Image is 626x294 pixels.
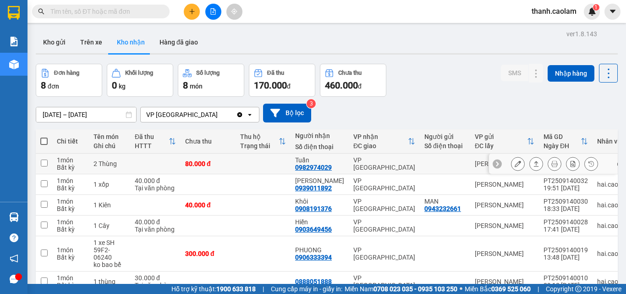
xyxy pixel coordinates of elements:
[295,177,344,184] div: KIM
[125,70,153,76] div: Khối lượng
[57,177,84,184] div: 1 món
[263,284,264,294] span: |
[588,7,596,16] img: icon-new-feature
[135,226,176,233] div: Tại văn phòng
[185,138,231,145] div: Chưa thu
[295,246,344,254] div: PHUONG
[216,285,256,293] strong: 1900 633 818
[353,177,415,192] div: VP [GEOGRAPHIC_DATA]
[475,250,534,257] div: [PERSON_NAME]
[119,83,126,90] span: kg
[338,70,362,76] div: Chưa thu
[135,133,169,140] div: Đã thu
[544,133,581,140] div: Mã GD
[295,132,344,139] div: Người nhận
[501,65,528,81] button: SMS
[110,31,152,53] button: Kho nhận
[112,80,117,91] span: 0
[287,83,291,90] span: đ
[544,218,588,226] div: PT2509140028
[424,142,466,150] div: Số điện thoại
[491,285,531,293] strong: 0369 525 060
[295,218,344,226] div: Hiền
[295,184,332,192] div: 0939011892
[9,60,19,69] img: warehouse-icon
[424,198,466,205] div: MAN
[38,8,44,15] span: search
[93,278,126,285] div: 1 thùng
[271,284,342,294] span: Cung cấp máy in - giấy in:
[57,254,84,261] div: Bất kỳ
[544,184,588,192] div: 19:51 [DATE]
[539,129,593,154] th: Toggle SortBy
[544,246,588,254] div: PT2509140019
[152,31,205,53] button: Hàng đã giao
[10,275,18,283] span: message
[609,7,617,16] span: caret-down
[544,142,581,150] div: Ngày ĐH
[135,218,176,226] div: 40.000 đ
[185,201,231,209] div: 40.000 đ
[594,4,598,11] span: 1
[93,181,126,188] div: 1 xốp
[475,222,534,229] div: [PERSON_NAME]
[295,226,332,233] div: 0903649456
[93,160,126,167] div: 2 Thùng
[353,198,415,212] div: VP [GEOGRAPHIC_DATA]
[231,8,237,15] span: aim
[185,160,231,167] div: 80.000 đ
[353,156,415,171] div: VP [GEOGRAPHIC_DATA]
[196,70,220,76] div: Số lượng
[10,233,18,242] span: question-circle
[57,205,84,212] div: Bất kỳ
[93,222,126,229] div: 1 Cây
[475,181,534,188] div: [PERSON_NAME]
[183,80,188,91] span: 8
[604,4,621,20] button: caret-down
[544,254,588,261] div: 13:48 [DATE]
[57,164,84,171] div: Bất kỳ
[219,110,220,119] input: Selected VP Sài Gòn.
[566,29,597,39] div: ver 1.8.143
[93,261,126,268] div: ko bao bể
[171,284,256,294] span: Hỗ trợ kỹ thuật:
[57,184,84,192] div: Bất kỳ
[57,274,84,282] div: 1 món
[424,133,466,140] div: Người gửi
[48,83,59,90] span: đơn
[146,110,218,119] div: VP [GEOGRAPHIC_DATA]
[9,212,19,222] img: warehouse-icon
[135,184,176,192] div: Tại văn phòng
[50,6,159,17] input: Tìm tên, số ĐT hoặc mã đơn
[135,274,176,282] div: 30.000 đ
[544,282,588,289] div: 09:13 [DATE]
[240,142,279,150] div: Trạng thái
[57,156,84,164] div: 1 món
[470,129,539,154] th: Toggle SortBy
[373,285,457,293] strong: 0708 023 035 - 0935 103 250
[593,4,599,11] sup: 1
[57,218,84,226] div: 1 món
[130,129,181,154] th: Toggle SortBy
[307,99,316,108] sup: 3
[353,142,408,150] div: ĐC giao
[57,198,84,205] div: 1 món
[475,142,527,150] div: ĐC lấy
[353,218,415,233] div: VP [GEOGRAPHIC_DATA]
[353,274,415,289] div: VP [GEOGRAPHIC_DATA]
[57,226,84,233] div: Bất kỳ
[93,142,126,150] div: Ghi chú
[236,111,243,118] svg: Clear value
[93,133,126,140] div: Tên món
[325,80,358,91] span: 460.000
[345,284,457,294] span: Miền Nam
[424,205,461,212] div: 0943232661
[538,284,539,294] span: |
[189,8,195,15] span: plus
[475,160,534,167] div: [PERSON_NAME]
[135,142,169,150] div: HTTT
[246,111,253,118] svg: open
[205,4,221,20] button: file-add
[465,284,531,294] span: Miền Bắc
[236,129,291,154] th: Toggle SortBy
